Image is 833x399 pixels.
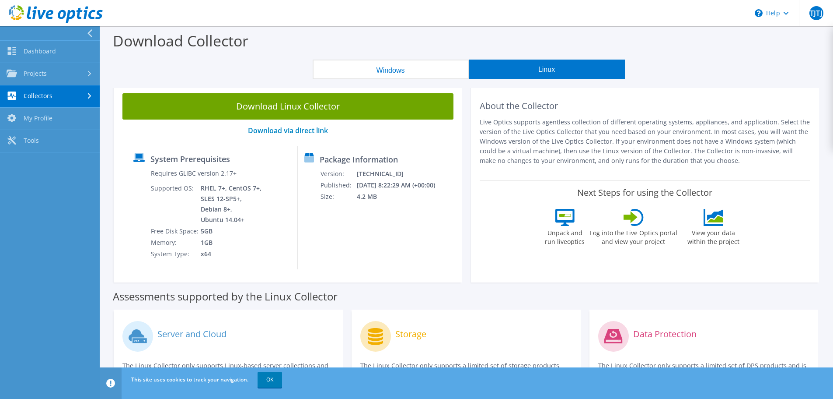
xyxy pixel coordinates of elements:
td: Published: [320,180,356,191]
td: Size: [320,191,356,202]
label: Data Protection [633,330,697,339]
label: Unpack and run liveoptics [545,226,585,246]
p: The Linux Collector only supports Linux-based server collections and is best for environments whe... [122,361,334,380]
p: Live Optics supports agentless collection of different operating systems, appliances, and applica... [480,117,811,166]
label: Requires GLIBC version 2.17+ [151,169,237,178]
svg: \n [755,9,763,17]
label: Log into the Live Optics portal and view your project [589,226,678,246]
span: This site uses cookies to track your navigation. [131,376,248,383]
td: RHEL 7+, CentOS 7+, SLES 12-SP5+, Debian 8+, Ubuntu 14.04+ [200,183,263,226]
td: Version: [320,168,356,180]
button: Linux [469,60,625,79]
td: 5GB [200,226,263,237]
p: The Linux Collector only supports a limited set of storage products and is best for environments ... [360,361,572,380]
td: 1GB [200,237,263,248]
label: Next Steps for using the Collector [577,187,712,198]
h2: About the Collector [480,101,811,111]
button: Windows [313,60,469,79]
label: Download Collector [113,31,248,51]
td: Free Disk Space: [150,226,200,237]
label: Package Information [320,155,398,164]
label: Assessments supported by the Linux Collector [113,292,338,301]
td: Memory: [150,237,200,248]
td: x64 [200,248,263,260]
a: Download Linux Collector [122,93,453,120]
a: OK [258,372,282,388]
span: TJTJ [809,6,823,20]
td: [TECHNICAL_ID] [356,168,447,180]
td: Supported OS: [150,183,200,226]
td: 4.2 MB [356,191,447,202]
label: System Prerequisites [150,155,230,163]
label: View your data within the project [682,226,745,246]
td: [DATE] 8:22:29 AM (+00:00) [356,180,447,191]
td: System Type: [150,248,200,260]
label: Server and Cloud [157,330,227,339]
a: Download via direct link [248,126,328,135]
label: Storage [395,330,426,339]
p: The Linux Collector only supports a limited set of DPS products and is best for environments wher... [598,361,810,380]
